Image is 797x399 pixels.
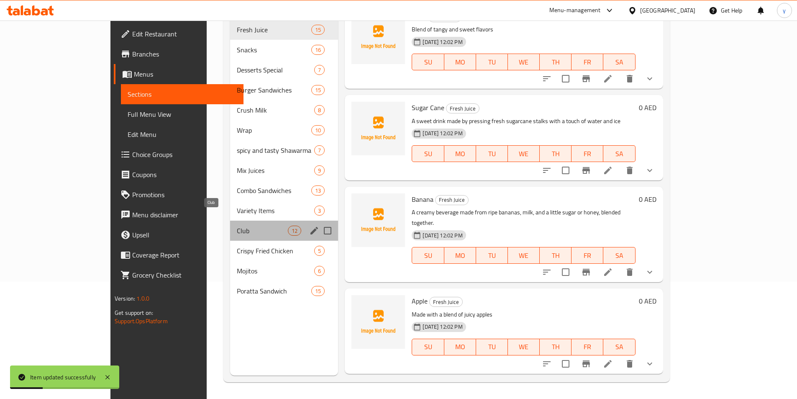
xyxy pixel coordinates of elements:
h6: 0 AED [639,295,656,307]
span: y [783,6,786,15]
button: SU [412,247,444,264]
span: Branches [132,49,237,59]
span: Wrap [237,125,311,135]
span: MO [448,56,473,68]
button: WE [508,54,540,70]
button: MO [444,339,476,355]
a: Choice Groups [114,144,243,165]
div: Fresh Juice [446,103,479,113]
button: SU [412,145,444,162]
span: WE [511,56,536,68]
span: Burger Sandwiches [237,85,311,95]
span: SA [607,250,632,262]
span: spicy and tasty Shawarma [237,145,315,155]
span: SA [607,56,632,68]
button: FR [571,339,603,355]
button: SA [603,247,635,264]
span: [DATE] 12:02 PM [419,232,466,239]
div: Menu-management [549,5,601,15]
span: TU [479,56,505,68]
a: Promotions [114,185,243,205]
div: Mojitos6 [230,261,338,281]
span: 15 [312,86,324,94]
span: WE [511,148,536,160]
button: WE [508,339,540,355]
a: Support.OpsPlatform [115,316,168,327]
button: FR [571,247,603,264]
div: Mix Juices [237,165,315,175]
span: MO [448,341,473,353]
a: Edit menu item [603,165,613,175]
span: Select to update [557,355,574,373]
span: Apple [412,295,428,307]
div: Mix Juices9 [230,160,338,180]
span: Upsell [132,230,237,240]
div: items [311,45,325,55]
button: Branch-specific-item [576,262,596,282]
div: Crispy Fried Chicken [237,246,315,256]
a: Sections [121,84,243,104]
button: FR [571,145,603,162]
div: Variety Items [237,206,315,216]
button: MO [444,54,476,70]
span: 5 [315,247,324,255]
span: MO [448,148,473,160]
a: Full Menu View [121,104,243,124]
div: [GEOGRAPHIC_DATA] [640,6,695,15]
img: Apple [351,295,405,349]
span: Edit Restaurant [132,29,237,39]
button: delete [620,69,640,89]
span: [DATE] 12:02 PM [419,38,466,46]
div: Item updated successfully [30,373,96,382]
div: items [314,266,325,276]
span: Menu disclaimer [132,210,237,220]
span: Menus [134,69,237,79]
a: Edit menu item [603,74,613,84]
div: items [314,206,325,216]
img: Sugar Cane [351,102,405,155]
span: Combo Sandwiches [237,185,311,196]
button: SA [603,145,635,162]
span: 16 [312,46,324,54]
p: Blend of tangy and sweet flavors [412,24,635,35]
span: SU [415,56,441,68]
a: Menus [114,64,243,84]
span: Coupons [132,170,237,180]
div: items [311,286,325,296]
nav: Menu sections [230,16,338,304]
button: delete [620,160,640,180]
a: Grocery Checklist [114,265,243,285]
span: Fresh Juice [237,25,311,35]
span: 8 [315,106,324,114]
button: TH [540,145,571,162]
button: edit [308,224,320,237]
span: 3 [315,207,324,215]
svg: Show Choices [645,74,655,84]
div: items [288,226,301,236]
a: Edit menu item [603,359,613,369]
span: SA [607,148,632,160]
span: Choice Groups [132,149,237,160]
span: Version: [115,293,135,304]
span: SA [607,341,632,353]
div: Crush Milk8 [230,100,338,120]
span: Select to update [557,162,574,179]
span: Mojitos [237,266,315,276]
button: delete [620,262,640,282]
div: Poratta Sandwich [237,286,311,296]
span: TH [543,341,568,353]
p: A sweet drink made by pressing fresh sugarcane stalks with a touch of water and ice [412,116,635,126]
span: FR [575,250,600,262]
svg: Show Choices [645,359,655,369]
div: Fresh Juice [429,297,463,307]
span: 7 [315,147,324,154]
span: Club [237,226,288,236]
span: [DATE] 12:02 PM [419,323,466,331]
img: Falak [351,10,405,64]
span: Sugar Cane [412,101,444,114]
button: SU [412,54,444,70]
span: TU [479,341,505,353]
